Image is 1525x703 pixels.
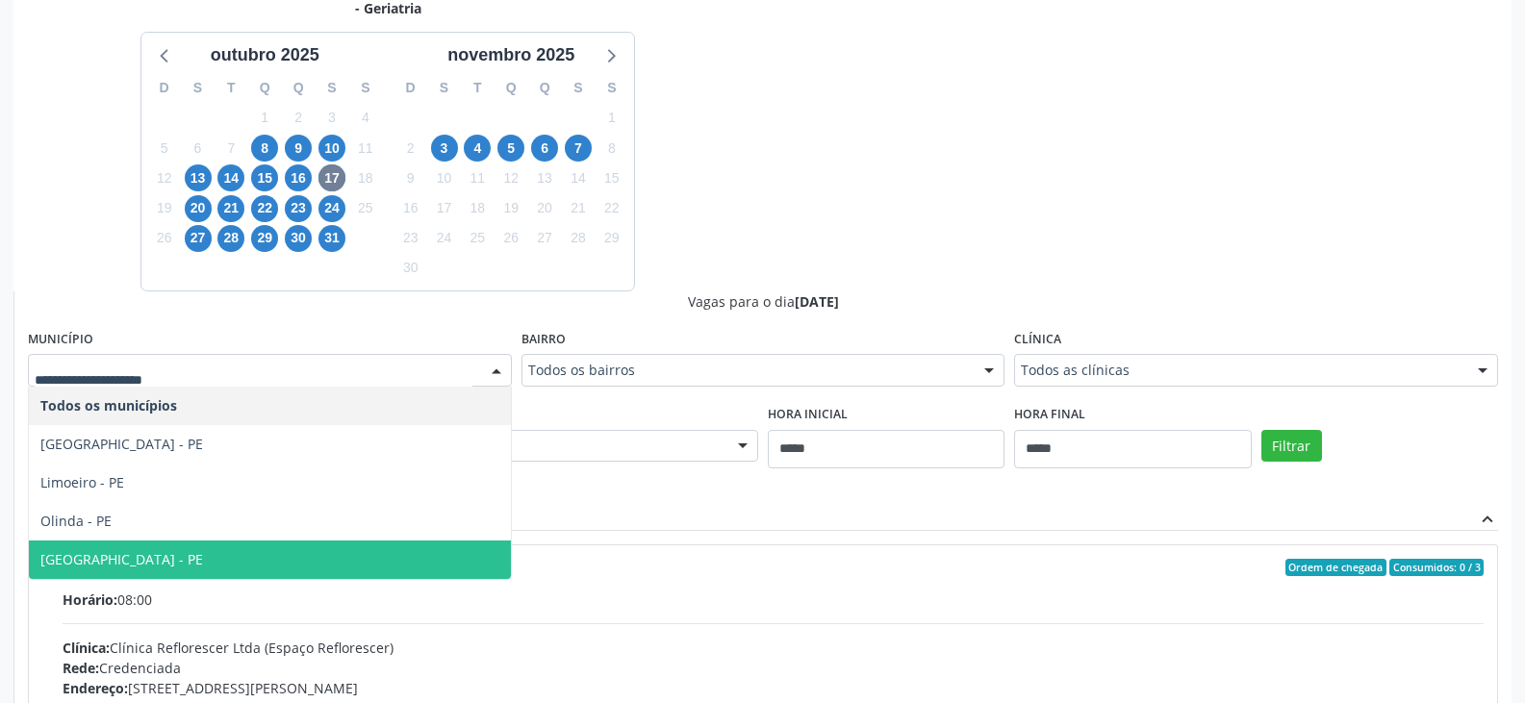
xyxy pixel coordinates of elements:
span: quarta-feira, 8 de outubro de 2025 [251,135,278,162]
span: sábado, 4 de outubro de 2025 [352,105,379,132]
span: domingo, 19 de outubro de 2025 [151,195,178,222]
div: S [348,73,382,103]
span: sábado, 18 de outubro de 2025 [352,164,379,191]
span: Consumidos: 0 / 3 [1389,559,1484,576]
span: sábado, 15 de novembro de 2025 [598,164,625,191]
span: terça-feira, 7 de outubro de 2025 [217,135,244,162]
span: sexta-feira, 17 de outubro de 2025 [318,164,345,191]
div: S [595,73,628,103]
span: sexta-feira, 7 de novembro de 2025 [565,135,592,162]
span: quinta-feira, 23 de outubro de 2025 [285,195,312,222]
span: quinta-feira, 20 de novembro de 2025 [531,195,558,222]
label: Hora final [1014,400,1085,430]
span: sexta-feira, 31 de outubro de 2025 [318,225,345,252]
div: Q [528,73,562,103]
span: Horário: [63,590,117,609]
span: quarta-feira, 19 de novembro de 2025 [497,195,524,222]
span: Rede: [63,659,99,677]
span: Olinda - PE [40,512,112,530]
span: quinta-feira, 13 de novembro de 2025 [531,164,558,191]
div: S [316,73,349,103]
label: Bairro [521,325,566,355]
span: sexta-feira, 3 de outubro de 2025 [318,105,345,132]
div: S [562,73,596,103]
div: Clínica Reflorescer Ltda (Espaço Reflorescer) [63,638,1484,658]
span: Todos os bairros [528,361,966,380]
label: Município [28,325,93,355]
span: terça-feira, 4 de novembro de 2025 [464,135,491,162]
div: 08:00 [63,590,1484,610]
span: sábado, 11 de outubro de 2025 [352,135,379,162]
span: quinta-feira, 30 de outubro de 2025 [285,225,312,252]
span: quinta-feira, 27 de novembro de 2025 [531,225,558,252]
span: segunda-feira, 24 de novembro de 2025 [431,225,458,252]
span: quarta-feira, 12 de novembro de 2025 [497,164,524,191]
label: Hora inicial [768,400,848,430]
div: Q [495,73,528,103]
span: terça-feira, 14 de outubro de 2025 [217,164,244,191]
span: sábado, 1 de novembro de 2025 [598,105,625,132]
span: sábado, 29 de novembro de 2025 [598,225,625,252]
div: S [427,73,461,103]
span: [GEOGRAPHIC_DATA] - PE [40,435,203,453]
span: sexta-feira, 21 de novembro de 2025 [565,195,592,222]
div: Q [248,73,282,103]
span: quinta-feira, 16 de outubro de 2025 [285,164,312,191]
span: [DATE] [795,292,839,311]
div: Vagas para o dia [28,291,1498,312]
div: novembro 2025 [440,42,582,68]
span: quarta-feira, 29 de outubro de 2025 [251,225,278,252]
span: quarta-feira, 26 de novembro de 2025 [497,225,524,252]
span: segunda-feira, 17 de novembro de 2025 [431,195,458,222]
span: domingo, 5 de outubro de 2025 [151,135,178,162]
div: T [461,73,495,103]
div: Q [282,73,316,103]
span: domingo, 2 de novembro de 2025 [397,135,424,162]
span: quinta-feira, 9 de outubro de 2025 [285,135,312,162]
span: segunda-feira, 13 de outubro de 2025 [185,164,212,191]
div: S [181,73,215,103]
span: domingo, 26 de outubro de 2025 [151,225,178,252]
div: [STREET_ADDRESS][PERSON_NAME] [63,678,1484,698]
span: domingo, 16 de novembro de 2025 [397,195,424,222]
div: Credenciada [63,658,1484,678]
span: quarta-feira, 1 de outubro de 2025 [251,105,278,132]
span: quarta-feira, 22 de outubro de 2025 [251,195,278,222]
div: D [394,73,427,103]
div: outubro 2025 [203,42,327,68]
span: terça-feira, 25 de novembro de 2025 [464,225,491,252]
span: sexta-feira, 14 de novembro de 2025 [565,164,592,191]
span: domingo, 12 de outubro de 2025 [151,164,178,191]
label: Clínica [1014,325,1061,355]
span: Todos as clínicas [1021,361,1459,380]
button: Filtrar [1261,430,1322,463]
span: sábado, 8 de novembro de 2025 [598,135,625,162]
span: Limoeiro - PE [40,473,124,491]
span: Clínica: [63,639,110,657]
span: segunda-feira, 27 de outubro de 2025 [185,225,212,252]
span: terça-feira, 11 de novembro de 2025 [464,164,491,191]
span: quarta-feira, 15 de outubro de 2025 [251,164,278,191]
span: quinta-feira, 2 de outubro de 2025 [285,105,312,132]
span: segunda-feira, 3 de novembro de 2025 [431,135,458,162]
span: domingo, 23 de novembro de 2025 [397,225,424,252]
span: sexta-feira, 10 de outubro de 2025 [318,135,345,162]
span: segunda-feira, 6 de outubro de 2025 [185,135,212,162]
span: segunda-feira, 20 de outubro de 2025 [185,195,212,222]
span: terça-feira, 21 de outubro de 2025 [217,195,244,222]
span: sábado, 22 de novembro de 2025 [598,195,625,222]
div: T [215,73,248,103]
span: sábado, 25 de outubro de 2025 [352,195,379,222]
i: expand_less [1477,509,1498,530]
div: D [147,73,181,103]
span: sexta-feira, 28 de novembro de 2025 [565,225,592,252]
span: terça-feira, 18 de novembro de 2025 [464,195,491,222]
span: terça-feira, 28 de outubro de 2025 [217,225,244,252]
span: Ordem de chegada [1285,559,1386,576]
span: sexta-feira, 24 de outubro de 2025 [318,195,345,222]
span: domingo, 9 de novembro de 2025 [397,164,424,191]
span: Endereço: [63,679,128,697]
span: Todos os municípios [40,396,177,414]
span: quarta-feira, 5 de novembro de 2025 [497,135,524,162]
span: quinta-feira, 6 de novembro de 2025 [531,135,558,162]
